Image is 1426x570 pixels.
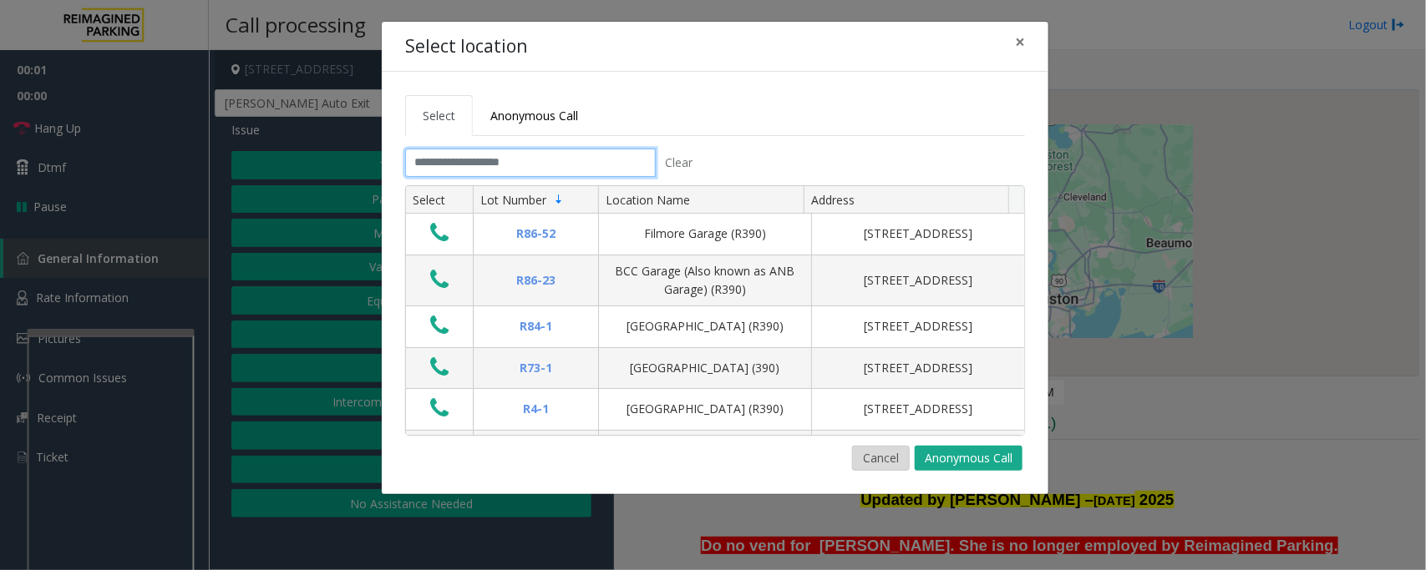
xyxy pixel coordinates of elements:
[606,192,690,208] span: Location Name
[656,149,703,177] button: Clear
[609,262,801,300] div: BCC Garage (Also known as ANB Garage) (R390)
[405,33,527,60] h4: Select location
[852,446,910,471] button: Cancel
[811,192,855,208] span: Address
[609,400,801,418] div: [GEOGRAPHIC_DATA] (R390)
[1015,30,1025,53] span: ×
[609,317,801,335] div: [GEOGRAPHIC_DATA] (R390)
[405,95,1025,136] ul: Tabs
[484,400,588,418] div: R4-1
[609,224,801,243] div: Filmore Garage (R390)
[484,317,588,335] div: R84-1
[822,271,1014,290] div: [STREET_ADDRESS]
[406,186,1024,435] div: Data table
[552,193,566,206] span: Sortable
[480,192,546,208] span: Lot Number
[822,400,1014,418] div: [STREET_ADDRESS]
[609,359,801,377] div: [GEOGRAPHIC_DATA] (390)
[406,186,473,214] th: Select
[822,317,1014,335] div: [STREET_ADDRESS]
[915,446,1023,471] button: Anonymous Call
[484,271,588,290] div: R86-23
[490,108,578,124] span: Anonymous Call
[484,359,588,377] div: R73-1
[822,359,1014,377] div: [STREET_ADDRESS]
[822,224,1014,243] div: [STREET_ADDRESS]
[484,224,588,243] div: R86-52
[423,108,455,124] span: Select
[1003,22,1037,63] button: Close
